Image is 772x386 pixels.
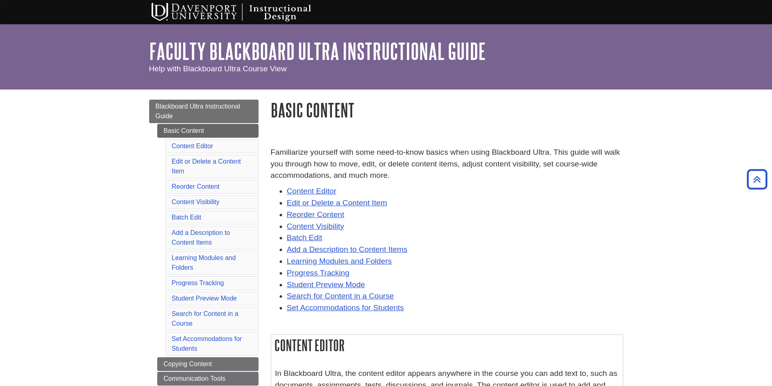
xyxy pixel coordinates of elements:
[287,233,322,242] a: Batch Edit
[287,292,394,300] a: Search for Content in a Course
[172,254,236,271] a: Learning Modules and Folders
[172,295,237,302] a: Student Preview Mode
[157,124,259,138] a: Basic Content
[287,303,404,312] a: Set Accommodations for Students
[287,187,337,195] a: Content Editor
[172,279,224,286] a: Progress Tracking
[157,372,259,386] a: Communication Tools
[287,257,392,265] a: Learning Modules and Folders
[145,2,340,22] img: Davenport University Instructional Design
[287,222,344,230] a: Content Visibility
[172,335,242,352] a: Set Accommodations for Students
[287,210,344,219] a: Reorder Content
[172,183,220,190] a: Reorder Content
[271,335,623,356] h2: Content Editor
[287,280,365,289] a: Student Preview Mode
[149,100,259,123] a: Blackboard Ultra Instructional Guide
[271,147,623,181] p: Familiarize yourself with some need-to-know basics when using Blackboard Ultra. This guide will w...
[287,269,350,277] a: Progress Tracking
[156,103,240,119] span: Blackboard Ultra Instructional Guide
[172,158,241,175] a: Edit or Delete a Content Item
[744,174,770,185] a: Back to Top
[271,100,623,120] h1: Basic Content
[172,310,239,327] a: Search for Content in a Course
[172,143,213,149] a: Content Editor
[287,198,387,207] a: Edit or Delete a Content Item
[287,245,408,254] a: Add a Description to Content Items
[149,38,486,64] a: Faculty Blackboard Ultra Instructional Guide
[172,198,220,205] a: Content Visibility
[157,357,259,371] a: Copying Content
[172,214,201,221] a: Batch Edit
[172,229,230,246] a: Add a Description to Content Items
[149,64,287,73] span: Help with Blackboard Ultra Course View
